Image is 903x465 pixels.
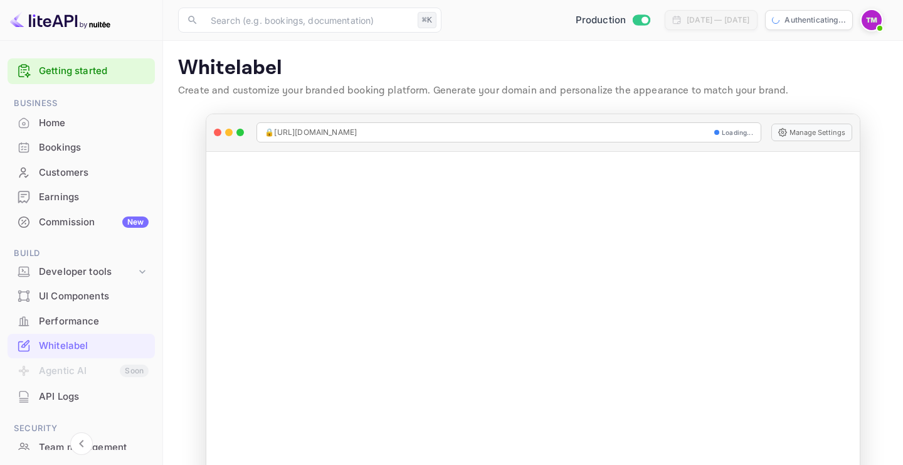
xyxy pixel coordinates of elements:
img: Taisser Moustafa [862,10,882,30]
a: Performance [8,309,155,333]
div: API Logs [39,390,149,404]
a: Getting started [39,64,149,78]
div: Team management [39,441,149,455]
img: LiteAPI logo [10,10,110,30]
input: Search (e.g. bookings, documentation) [203,8,413,33]
a: Customers [8,161,155,184]
div: Getting started [8,58,155,84]
a: UI Components [8,284,155,307]
div: Performance [8,309,155,334]
button: Manage Settings [771,124,852,141]
div: Customers [8,161,155,185]
span: Loading... [722,128,753,137]
span: 🔒 [URL][DOMAIN_NAME] [265,127,357,138]
p: Create and customize your branded booking platform. Generate your domain and personalize the appe... [178,83,888,99]
div: Performance [39,314,149,329]
a: API Logs [8,385,155,408]
span: Security [8,422,155,436]
div: Earnings [8,185,155,210]
div: Home [8,111,155,136]
div: Team management [8,436,155,460]
a: Team management [8,436,155,459]
div: Bookings [39,141,149,155]
div: Whitelabel [8,334,155,358]
div: API Logs [8,385,155,409]
div: [DATE] — [DATE] [687,14,749,26]
a: Earnings [8,185,155,208]
div: Whitelabel [39,339,149,353]
span: Business [8,97,155,110]
p: Authenticating... [784,14,846,26]
div: Home [39,116,149,131]
div: ⌘K [418,12,436,28]
a: CommissionNew [8,210,155,233]
div: CommissionNew [8,210,155,235]
a: Home [8,111,155,134]
a: Whitelabel [8,334,155,357]
div: Bookings [8,136,155,160]
p: Whitelabel [178,56,888,81]
div: Earnings [39,190,149,205]
div: Commission [39,215,149,230]
div: UI Components [8,284,155,309]
div: Customers [39,166,149,180]
button: Collapse navigation [70,432,93,455]
span: Production [576,13,626,28]
div: Developer tools [8,261,155,283]
div: Switch to Sandbox mode [571,13,655,28]
div: New [122,216,149,228]
span: Build [8,247,155,260]
a: Bookings [8,136,155,159]
div: UI Components [39,289,149,304]
div: Developer tools [39,265,136,279]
